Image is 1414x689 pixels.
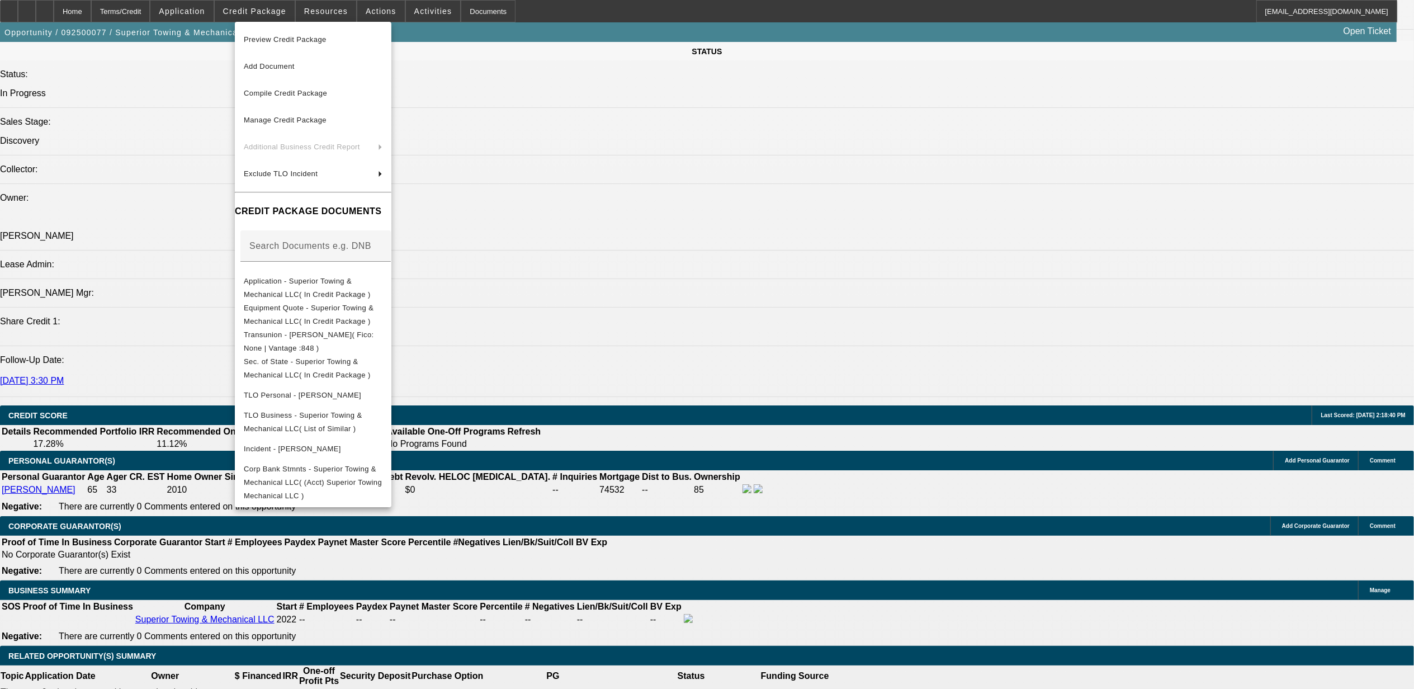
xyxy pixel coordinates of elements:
span: Add Document [244,62,295,70]
button: Transunion - Delamielleure, Charles( Fico: None | Vantage :848 ) [235,328,391,355]
button: TLO Personal - Delamielleure, Charles [235,381,391,408]
span: Exclude TLO Incident [244,169,318,178]
span: Application - Superior Towing & Mechanical LLC( In Credit Package ) [244,276,371,298]
span: Incident - [PERSON_NAME] [244,444,341,452]
button: Equipment Quote - Superior Towing & Mechanical LLC( In Credit Package ) [235,301,391,328]
span: Transunion - [PERSON_NAME]( Fico: None | Vantage :848 ) [244,330,374,352]
button: Application - Superior Towing & Mechanical LLC( In Credit Package ) [235,274,391,301]
button: Sec. of State - Superior Towing & Mechanical LLC( In Credit Package ) [235,355,391,381]
span: TLO Personal - [PERSON_NAME] [244,390,361,399]
button: Incident - Delamielleure, Charles [235,435,391,462]
span: Compile Credit Package [244,89,327,97]
span: Equipment Quote - Superior Towing & Mechanical LLC( In Credit Package ) [244,303,373,325]
mat-label: Search Documents e.g. DNB [249,240,371,250]
span: Preview Credit Package [244,35,327,44]
span: Corp Bank Stmnts - Superior Towing & Mechanical LLC( (Acct) Superior Towing Mechanical LLC ) [244,464,382,499]
button: Corp Bank Stmnts - Superior Towing & Mechanical LLC( (Acct) Superior Towing Mechanical LLC ) [235,462,391,502]
span: Manage Credit Package [244,116,327,124]
h4: CREDIT PACKAGE DOCUMENTS [235,205,391,218]
span: Sec. of State - Superior Towing & Mechanical LLC( In Credit Package ) [244,357,371,379]
button: TLO Business - Superior Towing & Mechanical LLC( List of Similar ) [235,408,391,435]
span: TLO Business - Superior Towing & Mechanical LLC( List of Similar ) [244,410,362,432]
